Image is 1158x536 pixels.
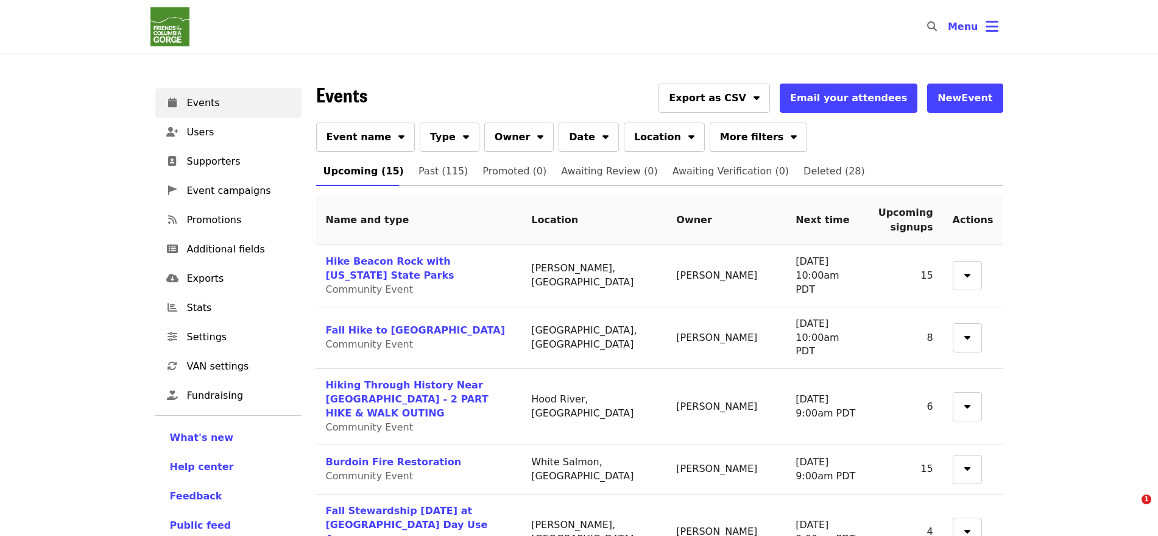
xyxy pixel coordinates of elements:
div: White Salmon, [GEOGRAPHIC_DATA] [531,456,657,484]
a: Events [155,88,302,118]
span: More filters [720,130,783,145]
td: [DATE] 9:00am PDT [786,369,868,445]
span: Supporters [187,154,292,169]
i: chart-bar icon [168,302,177,313]
div: 15 [878,269,933,283]
td: [PERSON_NAME] [666,445,786,495]
td: [PERSON_NAME] [666,245,786,307]
span: Community Event [326,470,414,482]
a: Hike Beacon Rock with [US_STATE] State Parks [326,255,454,281]
div: Hood River, [GEOGRAPHIC_DATA] [531,393,657,421]
span: Awaiting Review (0) [561,163,658,180]
td: [DATE] 10:00am PDT [786,245,868,307]
i: sort-down icon [964,399,970,410]
td: [PERSON_NAME] [666,307,786,370]
span: Stats [187,301,292,315]
a: Deleted (28) [796,157,872,186]
th: Actions [943,196,1003,245]
a: Settings [155,323,302,352]
i: cloud-download icon [166,273,178,284]
td: [PERSON_NAME] [666,369,786,445]
a: Additional fields [155,235,302,264]
span: Users [187,125,292,140]
i: sort-down icon [964,330,970,341]
span: Additional fields [187,242,292,257]
i: user-plus icon [166,126,178,138]
i: sort-down icon [964,524,970,535]
i: sort-down icon [964,461,970,473]
a: Fundraising [155,381,302,410]
button: More filters [710,123,807,152]
a: Past (115) [411,157,475,186]
a: Promotions [155,205,302,235]
span: Upcoming signups [878,207,933,233]
i: sync icon [168,360,177,372]
button: Location [624,123,705,152]
span: Public feed [170,520,231,531]
td: [DATE] 9:00am PDT [786,445,868,495]
a: Awaiting Review (0) [554,157,665,186]
a: Supporters [155,147,302,176]
span: Events [316,80,367,109]
button: NewEvent [927,84,1003,113]
i: sort-down icon [463,129,469,141]
a: Upcoming (15) [316,157,411,186]
span: Promotions [187,213,292,227]
button: Export as CSV [658,84,770,113]
span: Menu [948,21,978,32]
img: Friends Of The Columbia Gorge - Home [150,7,189,46]
a: What's new [170,431,287,445]
span: VAN settings [187,359,292,374]
a: Exports [155,264,302,293]
div: 6 [878,400,933,414]
i: sort-down icon [537,129,543,141]
button: Toggle account menu [938,12,1008,41]
span: Export as CSV [669,91,746,105]
i: bars icon [986,18,998,35]
span: Community Event [326,284,414,295]
a: Public feed [170,518,287,533]
span: Promoted (0) [482,163,546,180]
th: Next time [786,196,868,245]
i: sort-down icon [754,90,760,102]
span: Owner [495,130,531,145]
a: Event campaigns [155,176,302,205]
a: Hiking Through History Near [GEOGRAPHIC_DATA] - 2 PART HIKE & WALK OUTING [326,379,489,419]
iframe: Intercom live chat [1117,495,1146,524]
a: Fall Hike to [GEOGRAPHIC_DATA] [326,324,505,336]
a: Promoted (0) [475,157,554,186]
i: sort-down icon [791,129,797,141]
div: [GEOGRAPHIC_DATA], [GEOGRAPHIC_DATA] [531,324,657,352]
i: rss icon [168,214,177,226]
i: sliders-h icon [168,331,177,343]
button: Type [420,123,479,152]
span: Upcoming (15) [323,163,404,180]
i: sort-down icon [602,129,609,141]
button: Event name [316,123,415,152]
a: Stats [155,293,302,323]
span: Event campaigns [187,184,292,198]
i: calendar icon [168,97,177,109]
span: Type [430,130,456,145]
i: hand-holding-heart icon [167,390,178,401]
i: search icon [927,21,937,32]
a: Burdoin Fire Restoration [326,456,462,468]
span: Fundraising [187,388,292,403]
span: Deleted (28) [803,163,865,180]
span: Events [187,96,292,110]
i: list-alt icon [167,243,178,255]
th: Name and type [316,196,522,245]
th: Location [521,196,666,245]
i: address-book icon [168,155,177,167]
span: Event name [327,130,392,145]
span: What's new [170,432,234,443]
span: Awaiting Verification (0) [673,163,789,180]
button: Owner [484,123,554,152]
a: Users [155,118,302,147]
div: 8 [878,331,933,345]
span: Past (115) [418,163,468,180]
div: 15 [878,462,933,476]
span: Community Event [326,421,414,433]
span: Help center [170,461,234,473]
span: Community Event [326,338,414,350]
